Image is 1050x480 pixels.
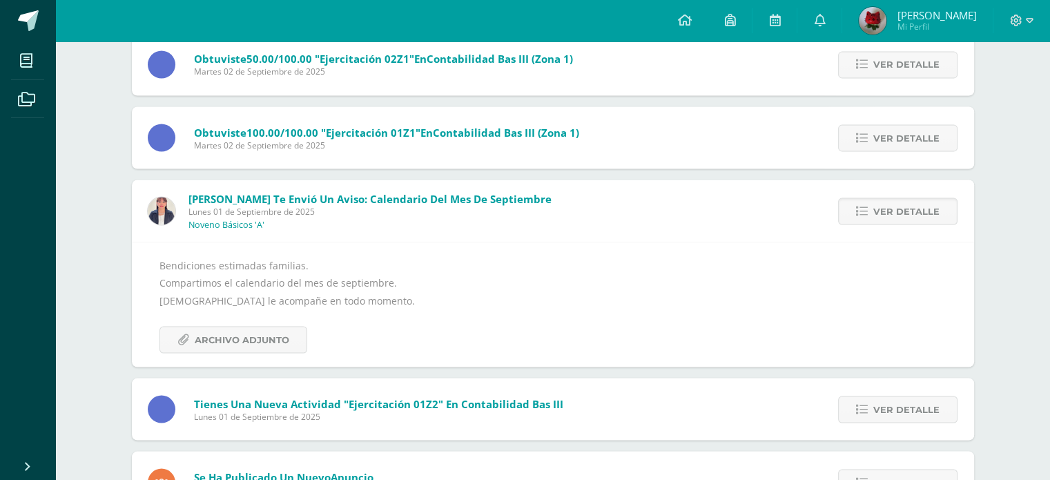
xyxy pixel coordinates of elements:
[873,198,940,224] span: Ver detalle
[246,125,318,139] span: 100.00/100.00
[873,125,940,151] span: Ver detalle
[859,7,886,35] img: 53bca0dbb1463a79da423530a0daa3ed.png
[194,125,579,139] span: Obtuviste en
[188,219,264,230] p: Noveno Básicos 'A'
[194,139,579,151] span: Martes 02 de Septiembre de 2025
[188,205,552,217] span: Lunes 01 de Septiembre de 2025
[897,21,976,32] span: Mi Perfil
[873,396,940,422] span: Ver detalle
[427,52,573,66] span: Contabilidad Bas III (Zona 1)
[194,396,563,410] span: Tienes una nueva actividad "Ejercitación 01Z2" En Contabilidad Bas III
[321,125,420,139] span: "Ejercitación 01Z1"
[194,52,573,66] span: Obtuviste en
[433,125,579,139] span: Contabilidad Bas III (Zona 1)
[315,52,414,66] span: "Ejercitación 02Z1"
[159,326,307,353] a: Archivo Adjunto
[188,191,552,205] span: [PERSON_NAME] te envió un aviso: Calendario del mes de septiembre
[148,197,175,224] img: f390e24f66707965f78b76f0b43abcb8.png
[194,410,563,422] span: Lunes 01 de Septiembre de 2025
[873,52,940,77] span: Ver detalle
[897,8,976,22] span: [PERSON_NAME]
[194,66,573,77] span: Martes 02 de Septiembre de 2025
[159,256,946,353] div: Bendiciones estimadas familias. Compartimos el calendario del mes de septiembre. [DEMOGRAPHIC_DAT...
[246,52,312,66] span: 50.00/100.00
[195,327,289,352] span: Archivo Adjunto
